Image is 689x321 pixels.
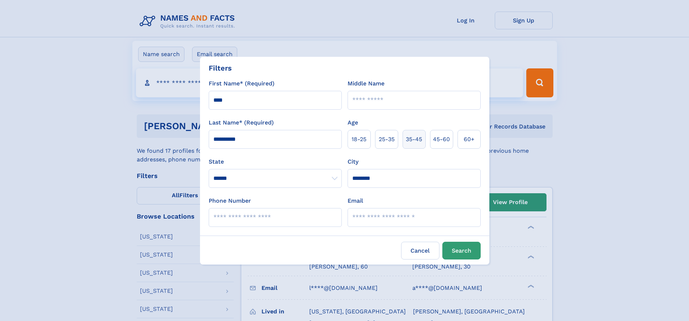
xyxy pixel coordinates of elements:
[348,157,358,166] label: City
[209,63,232,73] div: Filters
[209,197,251,205] label: Phone Number
[442,242,481,259] button: Search
[209,157,342,166] label: State
[352,135,366,144] span: 18‑25
[348,118,358,127] label: Age
[348,79,384,88] label: Middle Name
[464,135,475,144] span: 60+
[209,79,275,88] label: First Name* (Required)
[433,135,450,144] span: 45‑60
[401,242,439,259] label: Cancel
[209,118,274,127] label: Last Name* (Required)
[379,135,395,144] span: 25‑35
[348,197,363,205] label: Email
[406,135,422,144] span: 35‑45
